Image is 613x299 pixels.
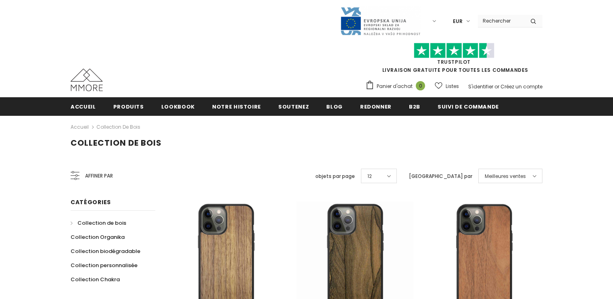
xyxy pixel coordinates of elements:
[326,103,343,111] span: Blog
[326,97,343,115] a: Blog
[71,97,96,115] a: Accueil
[71,69,103,91] img: Cas MMORE
[161,103,195,111] span: Lookbook
[414,43,494,59] img: Faites confiance aux étoiles pilotes
[71,103,96,111] span: Accueil
[340,6,421,36] img: Javni Razpis
[96,123,140,130] a: Collection de bois
[365,80,429,92] a: Panier d'achat 0
[161,97,195,115] a: Lookbook
[71,244,140,258] a: Collection biodégradable
[365,46,542,73] span: LIVRAISON GRATUITE POUR TOUTES LES COMMANDES
[71,198,111,206] span: Catégories
[71,230,125,244] a: Collection Organika
[71,233,125,241] span: Collection Organika
[71,216,126,230] a: Collection de bois
[485,172,526,180] span: Meilleures ventes
[437,59,471,65] a: TrustPilot
[71,247,140,255] span: Collection biodégradable
[77,219,126,227] span: Collection de bois
[468,83,493,90] a: S'identifier
[409,172,472,180] label: [GEOGRAPHIC_DATA] par
[85,171,113,180] span: Affiner par
[212,97,261,115] a: Notre histoire
[409,103,420,111] span: B2B
[478,15,524,27] input: Search Site
[71,272,120,286] a: Collection Chakra
[340,17,421,24] a: Javni Razpis
[494,83,499,90] span: or
[71,122,89,132] a: Accueil
[500,83,542,90] a: Créez un compte
[438,103,499,111] span: Suivi de commande
[278,103,309,111] span: soutenez
[416,81,425,90] span: 0
[438,97,499,115] a: Suivi de commande
[453,17,463,25] span: EUR
[315,172,355,180] label: objets par page
[71,258,138,272] a: Collection personnalisée
[409,97,420,115] a: B2B
[360,103,392,111] span: Redonner
[212,103,261,111] span: Notre histoire
[435,79,459,93] a: Listes
[377,82,413,90] span: Panier d'achat
[446,82,459,90] span: Listes
[278,97,309,115] a: soutenez
[367,172,372,180] span: 12
[71,261,138,269] span: Collection personnalisée
[360,97,392,115] a: Redonner
[113,97,144,115] a: Produits
[71,137,162,148] span: Collection de bois
[113,103,144,111] span: Produits
[71,276,120,283] span: Collection Chakra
